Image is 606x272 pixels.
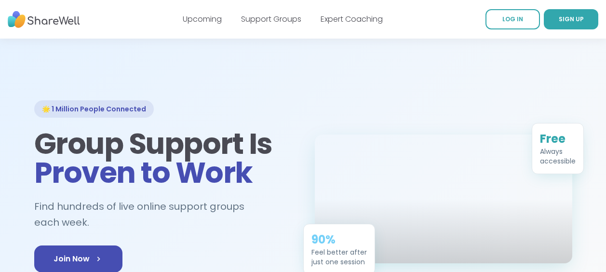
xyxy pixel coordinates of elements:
[559,15,584,23] span: SIGN UP
[34,199,292,230] h2: Find hundreds of live online support groups each week.
[544,9,598,29] a: SIGN UP
[54,253,103,265] span: Join Now
[311,247,367,267] div: Feel better after just one session
[241,14,301,25] a: Support Groups
[540,131,576,147] div: Free
[8,6,80,33] img: ShareWell Nav Logo
[34,129,292,187] h1: Group Support Is
[485,9,540,29] a: LOG IN
[183,14,222,25] a: Upcoming
[34,152,253,193] span: Proven to Work
[540,147,576,166] div: Always accessible
[321,14,383,25] a: Expert Coaching
[502,15,523,23] span: LOG IN
[311,232,367,247] div: 90%
[34,100,154,118] div: 🌟 1 Million People Connected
